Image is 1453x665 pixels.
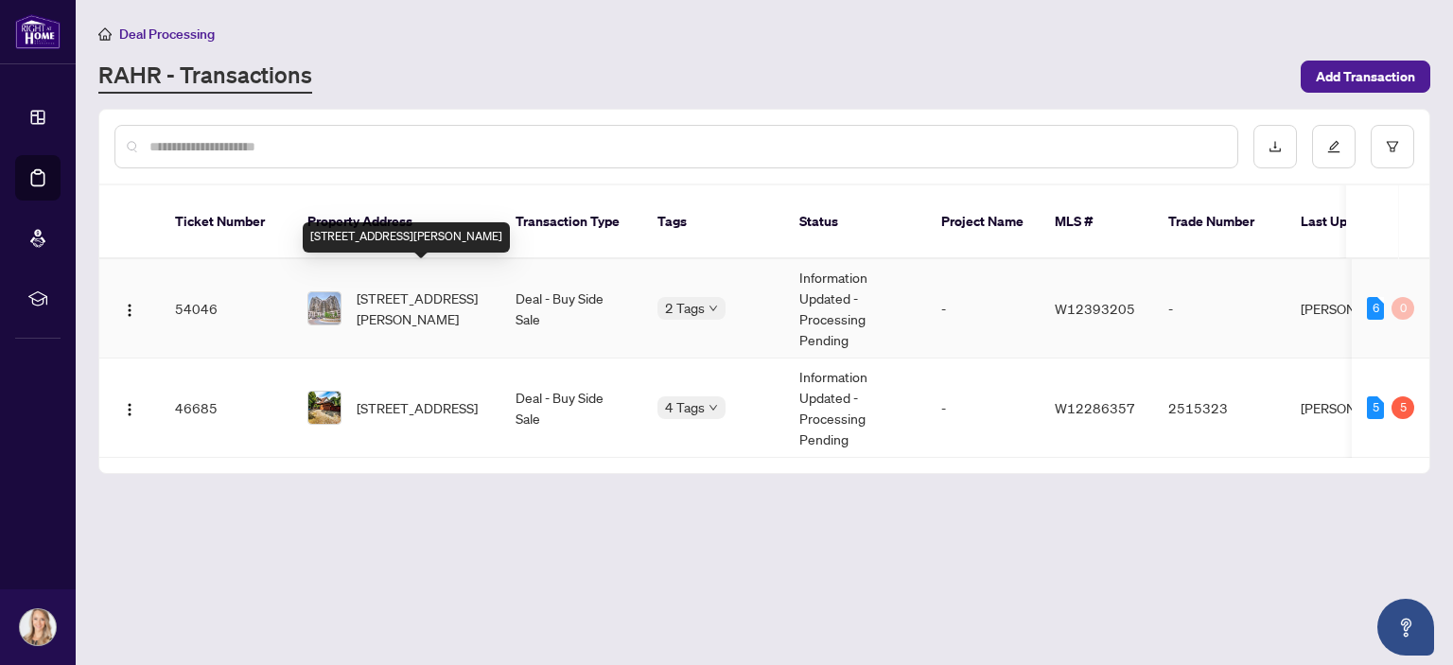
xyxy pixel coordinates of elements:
[122,303,137,318] img: Logo
[500,259,642,359] td: Deal - Buy Side Sale
[1055,399,1135,416] span: W12286357
[784,359,926,458] td: Information Updated - Processing Pending
[1312,125,1356,168] button: edit
[1386,140,1399,153] span: filter
[1286,185,1427,259] th: Last Updated By
[642,185,784,259] th: Tags
[784,185,926,259] th: Status
[1269,140,1282,153] span: download
[665,396,705,418] span: 4 Tags
[303,222,510,253] div: [STREET_ADDRESS][PERSON_NAME]
[114,293,145,324] button: Logo
[709,403,718,412] span: down
[665,297,705,319] span: 2 Tags
[160,259,292,359] td: 54046
[1392,396,1414,419] div: 5
[926,185,1040,259] th: Project Name
[1286,359,1427,458] td: [PERSON_NAME]
[160,185,292,259] th: Ticket Number
[119,26,215,43] span: Deal Processing
[1327,140,1340,153] span: edit
[926,359,1040,458] td: -
[1377,599,1434,656] button: Open asap
[98,27,112,41] span: home
[1367,297,1384,320] div: 6
[784,259,926,359] td: Information Updated - Processing Pending
[1392,297,1414,320] div: 0
[1153,259,1286,359] td: -
[1301,61,1430,93] button: Add Transaction
[500,359,642,458] td: Deal - Buy Side Sale
[357,397,478,418] span: [STREET_ADDRESS]
[1286,259,1427,359] td: [PERSON_NAME]
[500,185,642,259] th: Transaction Type
[1153,185,1286,259] th: Trade Number
[926,259,1040,359] td: -
[122,402,137,417] img: Logo
[1367,396,1384,419] div: 5
[308,392,341,424] img: thumbnail-img
[1316,61,1415,92] span: Add Transaction
[1253,125,1297,168] button: download
[98,60,312,94] a: RAHR - Transactions
[20,609,56,645] img: Profile Icon
[1153,359,1286,458] td: 2515323
[357,288,485,329] span: [STREET_ADDRESS][PERSON_NAME]
[114,393,145,423] button: Logo
[292,185,500,259] th: Property Address
[1040,185,1153,259] th: MLS #
[15,14,61,49] img: logo
[1371,125,1414,168] button: filter
[308,292,341,324] img: thumbnail-img
[1055,300,1135,317] span: W12393205
[160,359,292,458] td: 46685
[709,304,718,313] span: down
